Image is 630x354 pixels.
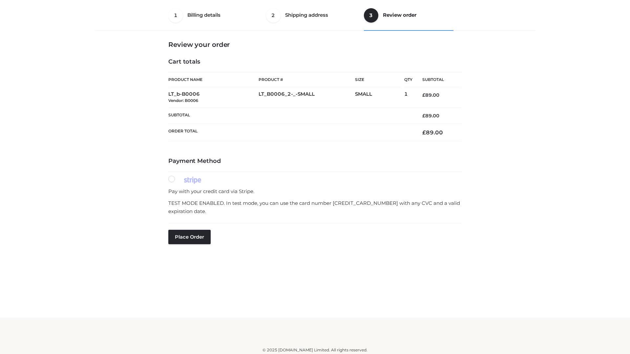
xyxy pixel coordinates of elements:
[422,113,439,119] bdi: 89.00
[168,158,462,165] h4: Payment Method
[422,129,426,136] span: £
[404,72,412,87] th: Qty
[168,58,462,66] h4: Cart totals
[404,87,412,108] td: 1
[259,72,355,87] th: Product #
[168,124,412,141] th: Order Total
[168,230,211,244] button: Place order
[355,72,401,87] th: Size
[168,98,198,103] small: Vendor: B0006
[259,87,355,108] td: LT_B0006_2-_-SMALL
[422,113,425,119] span: £
[168,199,462,216] p: TEST MODE ENABLED. In test mode, you can use the card number [CREDIT_CARD_NUMBER] with any CVC an...
[422,129,443,136] bdi: 89.00
[97,347,533,353] div: © 2025 [DOMAIN_NAME] Limited. All rights reserved.
[168,108,412,124] th: Subtotal
[422,92,425,98] span: £
[168,41,462,49] h3: Review your order
[412,72,462,87] th: Subtotal
[168,187,462,196] p: Pay with your credit card via Stripe.
[355,87,404,108] td: SMALL
[422,92,439,98] bdi: 89.00
[168,72,259,87] th: Product Name
[168,87,259,108] td: LT_b-B0006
